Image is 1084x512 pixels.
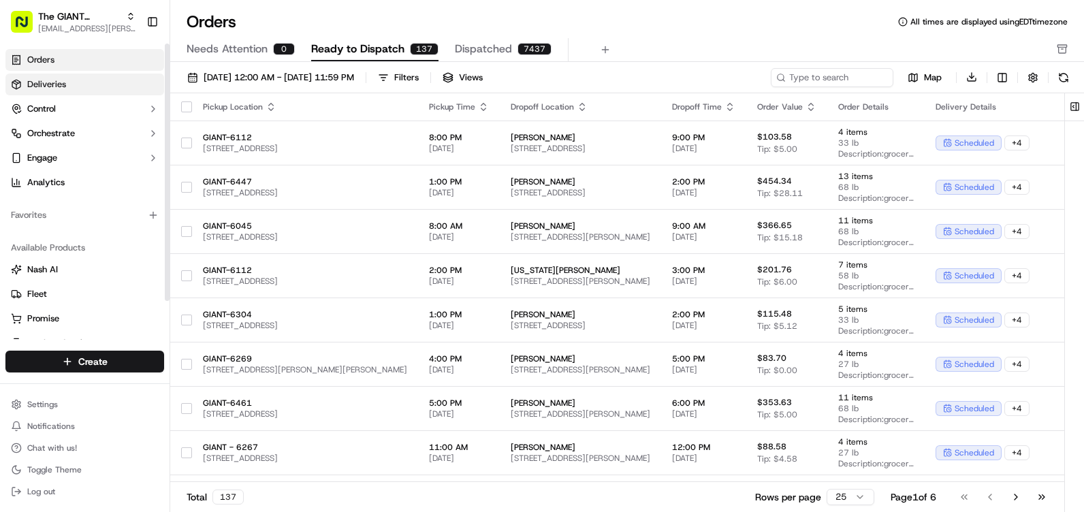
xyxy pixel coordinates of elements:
span: 2:00 PM [429,265,489,276]
span: Tip: $5.12 [757,321,797,332]
span: 3:00 PM [672,265,735,276]
span: 4 items [838,436,914,447]
span: [PERSON_NAME] [511,442,650,453]
span: [STREET_ADDRESS][PERSON_NAME][PERSON_NAME] [203,364,407,375]
span: [STREET_ADDRESS][PERSON_NAME] [511,231,650,242]
span: Notifications [27,421,75,432]
span: 9:00 AM [672,221,735,231]
span: 13 items [838,171,914,182]
span: [STREET_ADDRESS] [511,143,650,154]
span: 5:00 PM [672,353,735,364]
span: Orders [27,54,54,66]
span: 1:00 PM [429,309,489,320]
span: [DATE] [672,364,735,375]
span: [DATE] [672,231,735,242]
span: GIANT-6112 [203,265,407,276]
span: Promise [27,313,59,325]
button: Chat with us! [5,438,164,458]
span: 5:00 PM [429,398,489,409]
span: [DATE] [672,320,735,331]
button: [DATE] 12:00 AM - [DATE] 11:59 PM [181,68,360,87]
div: Filters [394,71,419,84]
span: 11:00 AM [429,442,489,453]
span: Product Catalog [27,337,93,349]
span: Map [924,71,942,84]
span: Log out [27,486,55,497]
span: [STREET_ADDRESS][PERSON_NAME] [511,409,650,419]
span: [DATE] [429,453,489,464]
span: [DATE] 12:00 AM - [DATE] 11:59 PM [204,71,354,84]
span: [STREET_ADDRESS] [203,187,407,198]
input: Type to search [771,68,893,87]
button: Orchestrate [5,123,164,144]
div: Total [187,490,244,505]
span: Fleet [27,288,47,300]
button: Engage [5,147,164,169]
span: Tip: $6.00 [757,276,797,287]
button: Notifications [5,417,164,436]
button: Nash AI [5,259,164,281]
div: + 4 [1004,401,1030,416]
span: Tip: $28.11 [757,188,803,199]
a: Analytics [5,172,164,193]
span: GIANT-6447 [203,176,407,187]
span: All times are displayed using EDT timezone [910,16,1068,27]
div: Dropoff Time [672,101,735,112]
span: $115.48 [757,308,792,319]
span: 6 items [838,481,914,492]
span: scheduled [955,315,994,325]
span: Description: grocery bags [838,193,914,204]
span: [PERSON_NAME] [511,176,650,187]
span: [US_STATE][PERSON_NAME] [511,265,650,276]
span: $366.65 [757,220,792,231]
span: scheduled [955,403,994,414]
span: $88.58 [757,441,786,452]
span: [DATE] [672,276,735,287]
div: + 4 [1004,135,1030,150]
span: 2:00 PM [672,309,735,320]
button: Log out [5,482,164,501]
span: [PERSON_NAME] [511,132,650,143]
span: scheduled [955,359,994,370]
div: Order Value [757,101,816,112]
button: The GIANT Company [38,10,121,23]
span: [PERSON_NAME] [511,398,650,409]
span: 68 lb [838,403,914,414]
span: 1:00 PM [429,176,489,187]
div: Page 1 of 6 [891,490,936,504]
div: Pickup Time [429,101,489,112]
span: 12:00 PM [672,442,735,453]
span: [PERSON_NAME] [511,353,650,364]
span: Description: grocery bags [838,414,914,425]
button: Map [899,69,951,86]
span: Needs Attention [187,41,268,57]
button: Filters [372,68,425,87]
span: Engage [27,152,57,164]
div: 137 [212,490,244,505]
button: Create [5,351,164,372]
a: Deliveries [5,74,164,95]
span: 6:00 PM [672,398,735,409]
div: 137 [410,43,439,55]
span: 4 items [838,348,914,359]
span: Analytics [27,176,65,189]
span: GIANT-6045 [203,221,407,231]
span: 4 items [838,127,914,138]
span: GIANT-6112 [203,132,407,143]
span: Tip: $15.18 [757,232,803,243]
span: GIANT-6304 [203,309,407,320]
button: Views [436,68,489,87]
a: Fleet [11,288,159,300]
button: [EMAIL_ADDRESS][PERSON_NAME][DOMAIN_NAME] [38,23,135,34]
span: Description: grocery bags [838,370,914,381]
span: scheduled [955,226,994,237]
div: 0 [273,43,295,55]
a: Promise [11,313,159,325]
span: Description: grocery bags [838,458,914,469]
span: [DATE] [429,276,489,287]
span: [STREET_ADDRESS] [203,409,407,419]
span: $454.34 [757,176,792,187]
span: 27 lb [838,359,914,370]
